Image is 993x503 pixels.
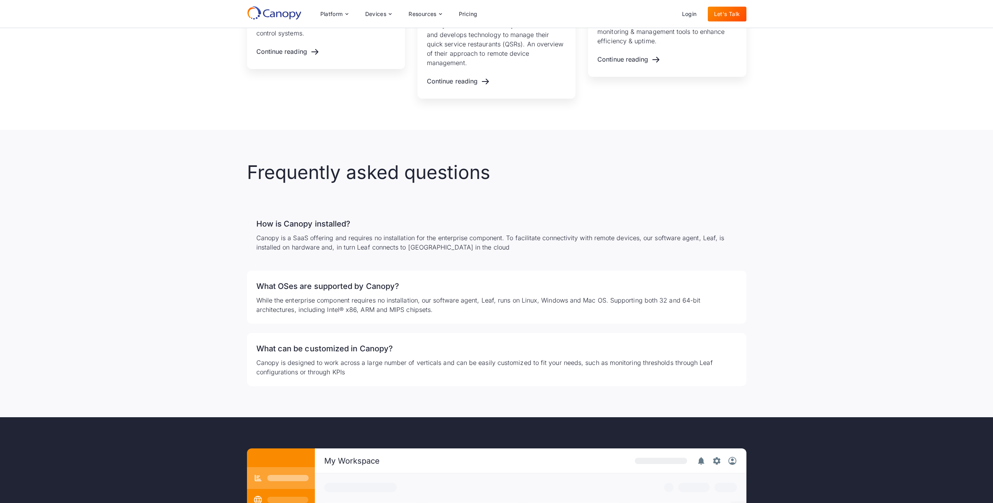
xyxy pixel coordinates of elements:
p: While the enterprise component requires no installation, our software agent, Leaf, runs on Linux,... [256,296,737,314]
div: Platform [320,11,343,17]
p: Canopy is designed to work across a large number of verticals and can be easily customized to fit... [256,358,737,377]
div: Devices [359,6,398,22]
div: Platform [314,6,354,22]
p: Canopy is a SaaS offering and requires no installation for the enterprise component. To facilitat... [256,233,737,252]
h3: What can be customized in Canopy? [256,342,737,355]
a: Pricing [453,7,484,21]
div: Continue reading [427,78,478,85]
div: Resources [402,6,448,22]
div: Devices [365,11,387,17]
h3: What OSes are supported by Canopy? [256,280,737,292]
div: Continue reading [597,56,648,63]
h2: Frequently asked questions [247,161,746,184]
h3: How is Canopy installed? [256,218,737,230]
div: Resources [409,11,437,17]
div: My Workspace [324,456,380,466]
a: Login [676,7,703,21]
a: Let's Talk [708,7,746,21]
div: Continue reading [256,48,307,55]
